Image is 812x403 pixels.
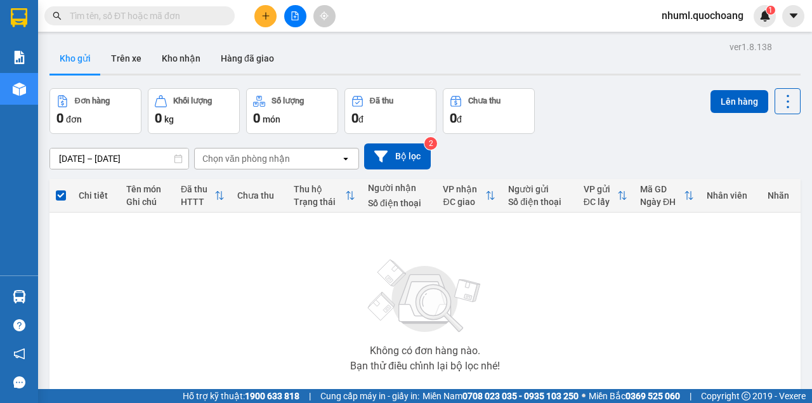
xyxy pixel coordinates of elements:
div: Số điện thoại [368,198,431,208]
span: đơn [66,114,82,124]
div: Chọn văn phòng nhận [202,152,290,165]
span: Miền Bắc [589,389,680,403]
button: Kho nhận [152,43,211,74]
th: Toggle SortBy [577,179,634,213]
div: Ghi chú [126,197,168,207]
img: warehouse-icon [13,290,26,303]
button: Đơn hàng0đơn [49,88,141,134]
div: Không có đơn hàng nào. [370,346,480,356]
span: 1 [768,6,773,15]
div: Người nhận [368,183,431,193]
th: Toggle SortBy [436,179,502,213]
div: Bạn thử điều chỉnh lại bộ lọc nhé! [350,361,500,371]
div: VP nhận [443,184,485,194]
sup: 1 [766,6,775,15]
div: Chưa thu [237,190,281,201]
span: 0 [450,110,457,126]
div: HTTT [181,197,214,207]
th: Toggle SortBy [634,179,700,213]
sup: 2 [424,137,437,150]
div: Nhân viên [707,190,755,201]
button: Hàng đã giao [211,43,284,74]
button: Bộ lọc [364,143,431,169]
span: kg [164,114,174,124]
span: ⚪️ [582,393,586,399]
button: Số lượng0món [246,88,338,134]
button: file-add [284,5,306,27]
img: icon-new-feature [759,10,771,22]
div: Chưa thu [468,96,501,105]
div: Số lượng [272,96,304,105]
button: Trên xe [101,43,152,74]
span: 0 [155,110,162,126]
span: Hỗ trợ kỹ thuật: [183,389,299,403]
div: Người gửi [508,184,571,194]
div: Tên món [126,184,168,194]
div: VP gửi [584,184,617,194]
span: search [53,11,62,20]
span: message [13,376,25,388]
div: Chi tiết [79,190,114,201]
img: solution-icon [13,51,26,64]
div: ĐC giao [443,197,485,207]
strong: 1900 633 818 [245,391,299,401]
span: copyright [742,392,750,400]
div: ver 1.8.138 [730,40,772,54]
span: 0 [253,110,260,126]
div: Khối lượng [173,96,212,105]
span: | [309,389,311,403]
button: Chưa thu0đ [443,88,535,134]
span: notification [13,348,25,360]
span: file-add [291,11,299,20]
button: Đã thu0đ [344,88,436,134]
span: caret-down [788,10,799,22]
div: Ngày ĐH [640,197,684,207]
img: warehouse-icon [13,83,26,96]
img: logo-vxr [11,8,27,27]
div: Trạng thái [294,197,345,207]
button: caret-down [782,5,804,27]
div: Đơn hàng [75,96,110,105]
button: Kho gửi [49,43,101,74]
span: Miền Nam [422,389,579,403]
div: Đã thu [181,184,214,194]
div: Số điện thoại [508,197,571,207]
span: 0 [351,110,358,126]
span: 0 [56,110,63,126]
strong: 0708 023 035 - 0935 103 250 [462,391,579,401]
button: Khối lượng0kg [148,88,240,134]
span: aim [320,11,329,20]
button: Lên hàng [710,90,768,113]
input: Select a date range. [50,149,188,169]
svg: open [341,154,351,164]
div: Thu hộ [294,184,345,194]
span: món [263,114,280,124]
input: Tìm tên, số ĐT hoặc mã đơn [70,9,219,23]
span: plus [261,11,270,20]
button: aim [313,5,336,27]
th: Toggle SortBy [287,179,362,213]
strong: 0369 525 060 [625,391,680,401]
span: nhuml.quochoang [652,8,754,23]
img: svg+xml;base64,PHN2ZyBjbGFzcz0ibGlzdC1wbHVnX19zdmciIHhtbG5zPSJodHRwOi8vd3d3LnczLm9yZy8yMDAwL3N2Zy... [362,252,488,341]
div: Mã GD [640,184,684,194]
button: plus [254,5,277,27]
span: question-circle [13,319,25,331]
div: Đã thu [370,96,393,105]
span: | [690,389,691,403]
div: ĐC lấy [584,197,617,207]
span: đ [358,114,363,124]
span: Cung cấp máy in - giấy in: [320,389,419,403]
span: đ [457,114,462,124]
th: Toggle SortBy [174,179,231,213]
div: Nhãn [768,190,794,201]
